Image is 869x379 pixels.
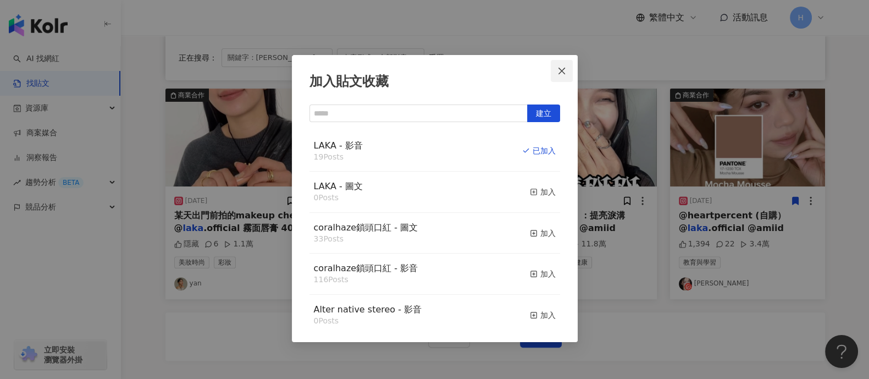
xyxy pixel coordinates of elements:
a: coralhaze鎖頭口紅 - 圖文 [314,223,418,232]
button: 已加入 [522,140,556,163]
span: LAKA - 影音 [314,140,363,151]
div: 加入 [530,186,556,198]
div: 33 Posts [314,234,418,245]
span: coralhaze鎖頭口紅 - 影音 [314,263,418,273]
div: 0 Posts [314,193,363,204]
button: Close [551,60,573,82]
div: 19 Posts [314,152,363,163]
div: 加入 [530,268,556,280]
a: Alter native stereo - 影音 [314,305,422,314]
div: 0 Posts [314,316,422,327]
div: 116 Posts [314,274,418,285]
button: 加入 [530,180,556,204]
span: LAKA - 圖文 [314,181,363,191]
div: 加入 [530,309,556,321]
div: 加入 [530,227,556,239]
a: LAKA - 影音 [314,141,363,150]
span: close [557,67,566,75]
div: 已加入 [522,145,556,157]
span: coralhaze鎖頭口紅 - 圖文 [314,222,418,233]
a: coralhaze鎖頭口紅 - 影音 [314,264,418,273]
a: LAKA - 圖文 [314,182,363,191]
button: 加入 [530,262,556,285]
span: Alter native stereo - 影音 [314,304,422,315]
button: 加入 [530,304,556,327]
span: 建立 [536,105,551,123]
button: 建立 [527,105,560,122]
div: 加入貼文收藏 [309,73,560,91]
button: 加入 [530,222,556,245]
